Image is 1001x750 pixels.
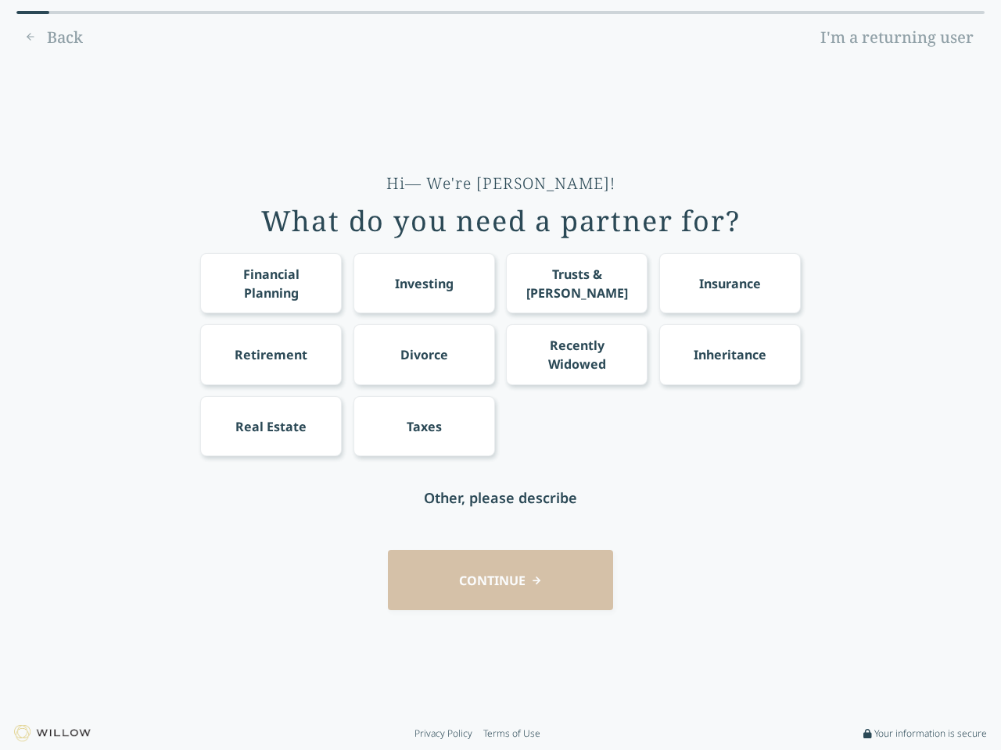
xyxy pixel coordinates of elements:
a: I'm a returning user [809,25,985,50]
span: Your information is secure [874,727,987,740]
div: What do you need a partner for? [261,205,741,237]
div: Trusts & [PERSON_NAME] [521,265,633,302]
div: Other, please describe [424,487,577,509]
div: Insurance [699,274,761,293]
div: 0% complete [16,11,49,14]
div: Real Estate [235,417,307,436]
div: Financial Planning [215,265,328,302]
a: Privacy Policy [414,727,472,740]
div: Investing [395,274,454,293]
div: Retirement [235,345,307,364]
div: Hi— We're [PERSON_NAME]! [386,173,615,195]
div: Recently Widowed [521,336,633,373]
img: Willow logo [14,725,91,741]
div: Taxes [407,417,442,436]
div: Inheritance [694,345,766,364]
div: Divorce [400,345,448,364]
a: Terms of Use [483,727,540,740]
